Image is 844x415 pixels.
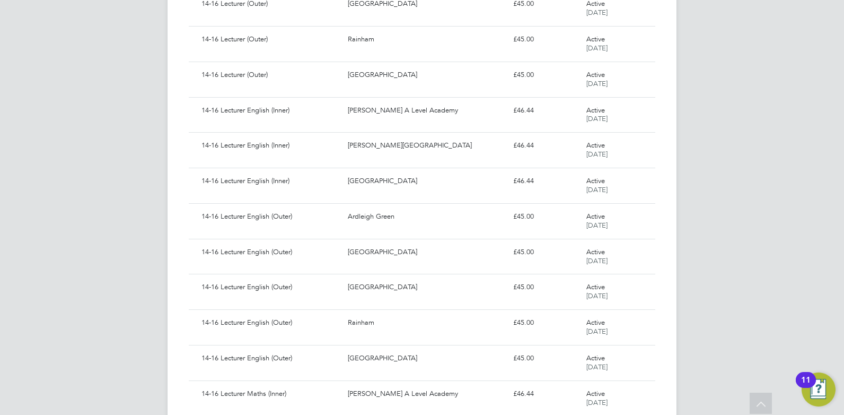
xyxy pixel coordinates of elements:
span: Active [586,282,605,291]
div: [PERSON_NAME] A Level Academy [344,102,508,119]
div: 14-16 Lecturer English (Outer) [197,208,344,226]
span: [DATE] [586,114,608,123]
div: £45.00 [509,31,582,48]
span: [DATE] [586,44,608,53]
div: £46.44 [509,137,582,154]
span: Active [586,34,605,44]
div: [GEOGRAPHIC_DATA] [344,244,508,261]
div: [GEOGRAPHIC_DATA] [344,172,508,190]
div: 14-16 Lecturer English (Outer) [197,350,344,367]
div: Rainham [344,31,508,48]
button: Open Resource Center, 11 new notifications [802,373,836,407]
div: Rainham [344,314,508,332]
div: [GEOGRAPHIC_DATA] [344,66,508,84]
span: [DATE] [586,221,608,230]
div: £45.00 [509,208,582,226]
span: Active [586,176,605,185]
span: [DATE] [586,327,608,336]
div: [PERSON_NAME][GEOGRAPHIC_DATA] [344,137,508,154]
span: Active [586,318,605,327]
div: £45.00 [509,279,582,296]
span: [DATE] [586,362,608,371]
span: [DATE] [586,291,608,300]
div: 11 [801,380,811,394]
div: 14-16 Lecturer English (Outer) [197,279,344,296]
span: [DATE] [586,398,608,407]
div: £45.00 [509,350,582,367]
span: Active [586,212,605,221]
div: [GEOGRAPHIC_DATA] [344,350,508,367]
div: £45.00 [509,314,582,332]
div: Ardleigh Green [344,208,508,226]
div: 14-16 Lecturer English (Inner) [197,172,344,190]
span: Active [586,247,605,256]
div: [PERSON_NAME] A Level Academy [344,385,508,403]
div: £45.00 [509,244,582,261]
span: [DATE] [586,185,608,194]
div: 14-16 Lecturer English (Inner) [197,102,344,119]
div: 14-16 Lecturer English (Outer) [197,244,344,261]
span: [DATE] [586,8,608,17]
span: Active [586,70,605,79]
div: £46.44 [509,172,582,190]
div: 14-16 Lecturer English (Outer) [197,314,344,332]
span: Active [586,353,605,362]
span: [DATE] [586,79,608,88]
div: £46.44 [509,385,582,403]
div: £46.44 [509,102,582,119]
span: Active [586,141,605,150]
div: 14-16 Lecturer (Outer) [197,31,344,48]
div: 14-16 Lecturer Maths (Inner) [197,385,344,403]
div: 14-16 Lecturer English (Inner) [197,137,344,154]
span: Active [586,389,605,398]
div: 14-16 Lecturer (Outer) [197,66,344,84]
span: [DATE] [586,150,608,159]
div: [GEOGRAPHIC_DATA] [344,279,508,296]
div: £45.00 [509,66,582,84]
span: [DATE] [586,256,608,265]
span: Active [586,106,605,115]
